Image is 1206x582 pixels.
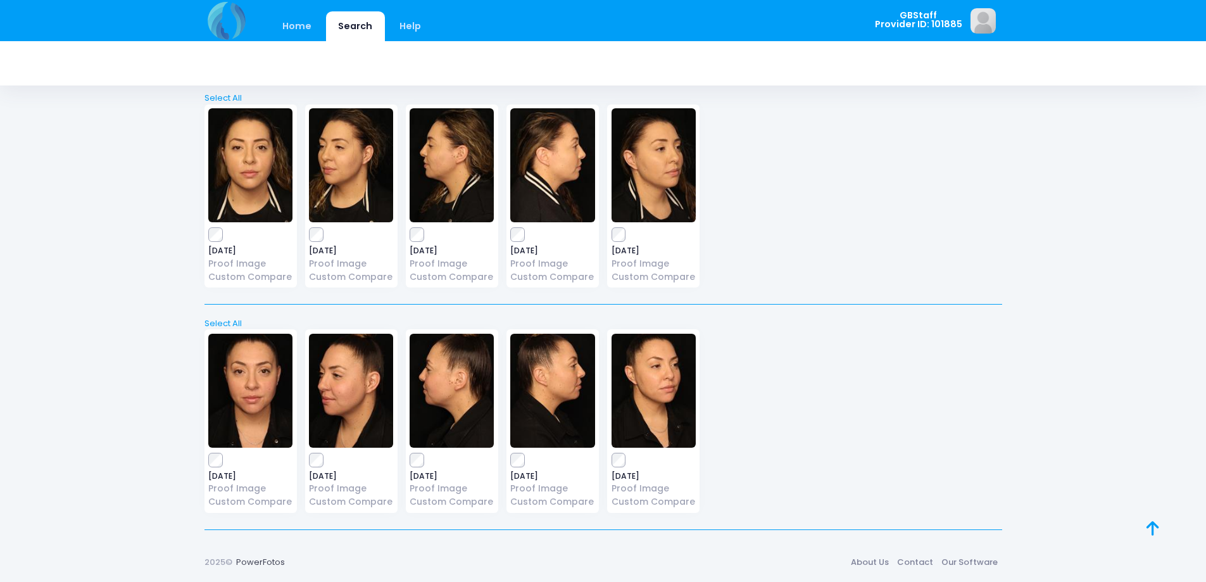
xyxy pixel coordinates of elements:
[208,108,292,222] img: image
[309,482,393,495] a: Proof Image
[208,495,292,509] a: Custom Compare
[309,257,393,270] a: Proof Image
[200,92,1006,104] a: Select All
[510,257,594,270] a: Proof Image
[510,495,594,509] a: Custom Compare
[410,247,494,255] span: [DATE]
[204,556,232,568] span: 2025©
[208,482,292,495] a: Proof Image
[410,472,494,480] span: [DATE]
[510,472,594,480] span: [DATE]
[847,550,893,573] a: About Us
[309,108,393,222] img: image
[326,11,385,41] a: Search
[309,334,393,448] img: image
[270,11,324,41] a: Home
[309,247,393,255] span: [DATE]
[309,472,393,480] span: [DATE]
[410,495,494,509] a: Custom Compare
[410,482,494,495] a: Proof Image
[410,108,494,222] img: image
[938,550,1002,573] a: Our Software
[208,247,292,255] span: [DATE]
[208,270,292,284] a: Custom Compare
[893,550,938,573] a: Contact
[612,482,696,495] a: Proof Image
[410,334,494,448] img: image
[612,334,696,448] img: image
[510,270,594,284] a: Custom Compare
[510,108,594,222] img: image
[208,334,292,448] img: image
[510,482,594,495] a: Proof Image
[510,247,594,255] span: [DATE]
[309,270,393,284] a: Custom Compare
[510,334,594,448] img: image
[612,495,696,509] a: Custom Compare
[208,257,292,270] a: Proof Image
[236,556,285,568] a: PowerFotos
[875,11,962,29] span: GBStaff Provider ID: 101885
[200,317,1006,330] a: Select All
[410,257,494,270] a: Proof Image
[612,257,696,270] a: Proof Image
[612,247,696,255] span: [DATE]
[612,108,696,222] img: image
[612,472,696,480] span: [DATE]
[410,270,494,284] a: Custom Compare
[612,270,696,284] a: Custom Compare
[970,8,996,34] img: image
[208,472,292,480] span: [DATE]
[309,495,393,509] a: Custom Compare
[387,11,433,41] a: Help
